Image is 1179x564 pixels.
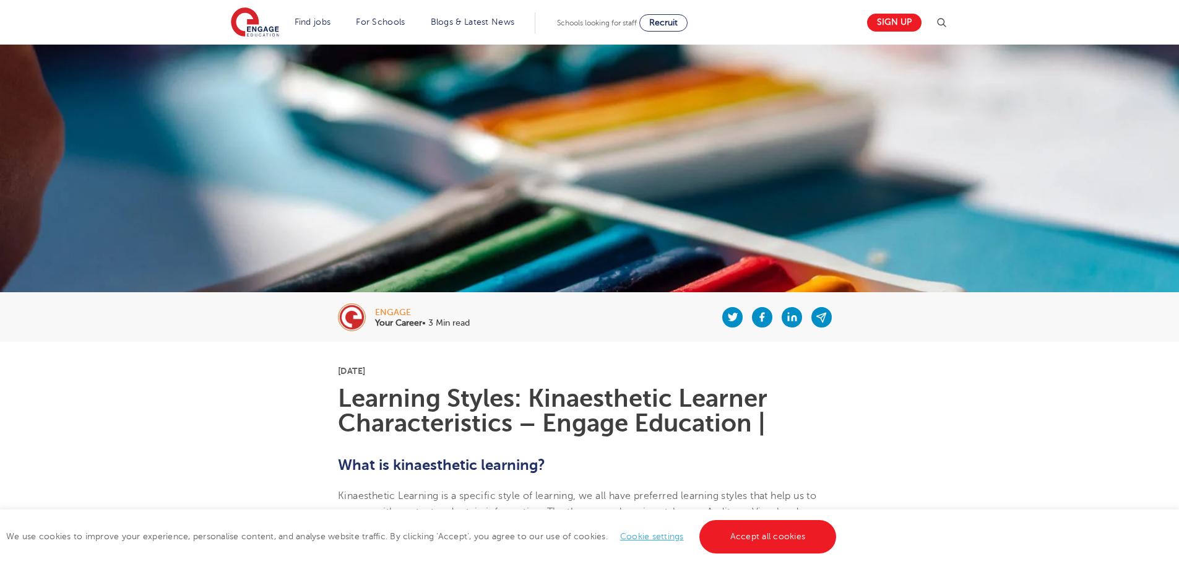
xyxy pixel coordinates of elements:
[699,520,837,553] a: Accept all cookies
[375,318,422,328] b: Your Career
[295,17,331,27] a: Find jobs
[338,367,841,375] p: [DATE]
[338,454,841,475] h2: What is kinaesthetic learning?
[557,19,637,27] span: Schools looking for staff
[6,532,839,541] span: We use cookies to improve your experience, personalise content, and analyse website traffic. By c...
[867,14,922,32] a: Sign up
[375,308,470,317] div: engage
[231,7,279,38] img: Engage Education
[639,14,688,32] a: Recruit
[431,17,515,27] a: Blogs & Latest News
[356,17,405,27] a: For Schools
[338,386,841,436] h1: Learning Styles: Kinaesthetic Learner Characteristics – Engage Education |
[649,18,678,27] span: Recruit
[375,319,470,328] p: • 3 Min read
[338,490,816,534] span: Kinaesthetic Learning is a specific style of learning, we all have preferred learning styles that...
[620,532,684,541] a: Cookie settings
